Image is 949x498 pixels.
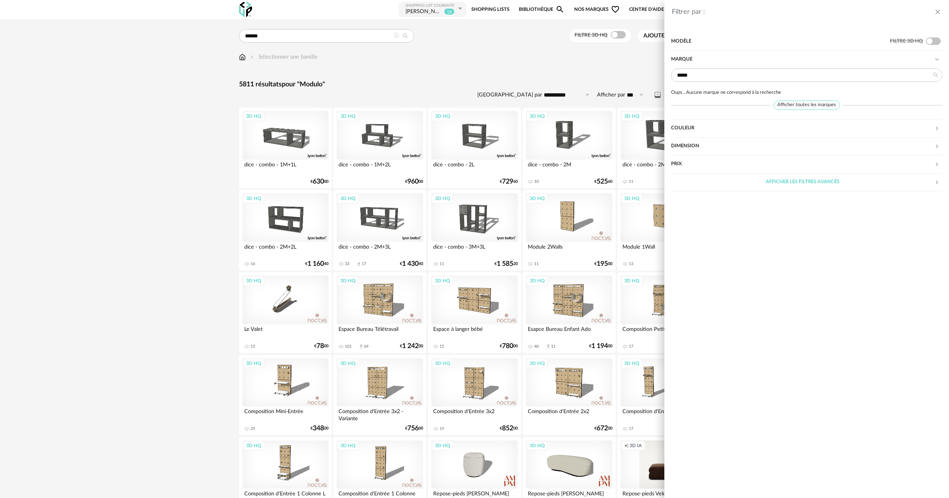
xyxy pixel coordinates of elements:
div: Marque [671,50,934,68]
span: Filtre 3D HQ [890,39,923,44]
div: Filtrer par : [672,8,934,16]
div: Afficher les filtres avancés [671,173,942,191]
button: close drawer [934,7,942,17]
div: Modèle [671,33,890,50]
div: Afficher les filtres avancés [671,173,934,191]
div: Marque [671,50,942,68]
div: Couleur [671,120,942,138]
div: Dimension [671,137,934,155]
div: Dimension [671,138,942,156]
div: Marque [671,68,942,120]
div: Prix [671,156,942,173]
div: Couleur [671,119,934,137]
div: Prix [671,155,934,173]
span: Afficher toutes les marques [774,101,840,110]
p: Oups…Aucune marque ne correspond à la recherche [671,89,942,97]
